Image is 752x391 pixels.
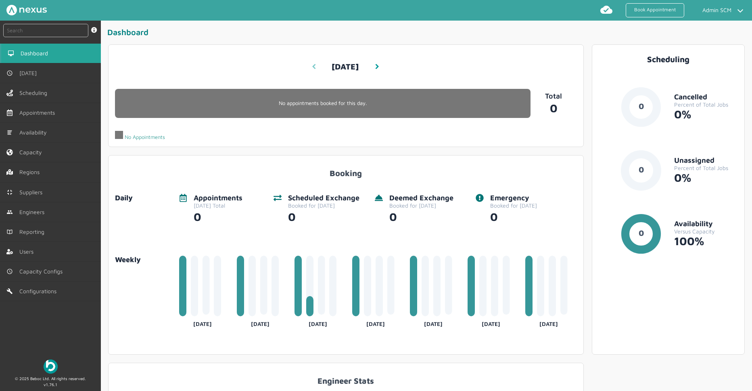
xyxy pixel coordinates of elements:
[194,202,242,209] div: [DATE] Total
[3,24,88,37] input: Search by: Ref, PostCode, MPAN, MPRN, Account, Customer
[288,194,359,202] div: Scheduled Exchange
[19,189,46,195] span: Suppliers
[295,317,341,327] div: [DATE]
[19,109,58,116] span: Appointments
[6,70,13,76] img: md-time.svg
[6,90,13,96] img: scheduling-left-menu.svg
[490,202,537,209] div: Booked for [DATE]
[674,171,738,184] div: 0%
[599,55,738,64] div: Scheduling
[490,209,537,223] div: 0
[525,317,572,327] div: [DATE]
[674,101,738,108] div: Percent of Total Jobs
[674,220,738,228] div: Availability
[115,131,165,140] div: No Appointments
[115,194,173,202] div: Daily
[531,92,577,101] p: Total
[6,109,13,116] img: appointments-left-menu.svg
[332,56,359,78] h3: [DATE]
[6,288,13,294] img: md-build.svg
[626,3,684,17] a: Book Appointment
[599,87,738,140] a: 0CancelledPercent of Total Jobs0%
[288,209,359,223] div: 0
[19,90,50,96] span: Scheduling
[19,248,37,255] span: Users
[115,100,531,106] p: No appointments booked for this day.
[19,70,40,76] span: [DATE]
[638,165,643,174] text: 0
[468,317,514,327] div: [DATE]
[19,229,48,235] span: Reporting
[107,27,749,40] div: Dashboard
[490,194,537,202] div: Emergency
[674,228,738,235] div: Versus Capacity
[674,108,738,121] div: 0%
[6,189,13,195] img: md-contract.svg
[674,93,738,101] div: Cancelled
[115,162,577,178] div: Booking
[19,209,48,215] span: Engineers
[389,202,453,209] div: Booked for [DATE]
[179,317,226,327] div: [DATE]
[115,256,173,264] a: Weekly
[19,268,66,275] span: Capacity Configs
[6,169,13,175] img: regions.left-menu.svg
[21,50,51,57] span: Dashboard
[674,165,738,171] div: Percent of Total Jobs
[638,228,643,238] text: 0
[531,100,577,115] a: 0
[115,370,577,385] div: Engineer Stats
[674,156,738,165] div: Unassigned
[6,149,13,156] img: capacity-left-menu.svg
[6,268,13,275] img: md-time.svg
[6,209,13,215] img: md-people.svg
[6,229,13,235] img: md-book.svg
[6,129,13,136] img: md-list.svg
[6,5,47,15] img: Nexus
[237,317,283,327] div: [DATE]
[638,101,643,111] text: 0
[194,209,242,223] div: 0
[410,317,456,327] div: [DATE]
[389,209,453,223] div: 0
[19,129,50,136] span: Availability
[19,169,43,175] span: Regions
[8,50,14,57] img: md-desktop.svg
[674,235,738,248] div: 100%
[6,248,13,255] img: user-left-menu.svg
[352,317,399,327] div: [DATE]
[44,359,58,374] img: Beboc Logo
[600,3,613,16] img: md-cloud-done.svg
[599,150,738,204] a: 0UnassignedPercent of Total Jobs0%
[194,194,242,202] div: Appointments
[389,194,453,202] div: Deemed Exchange
[288,202,359,209] div: Booked for [DATE]
[19,149,45,156] span: Capacity
[19,288,60,294] span: Configurations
